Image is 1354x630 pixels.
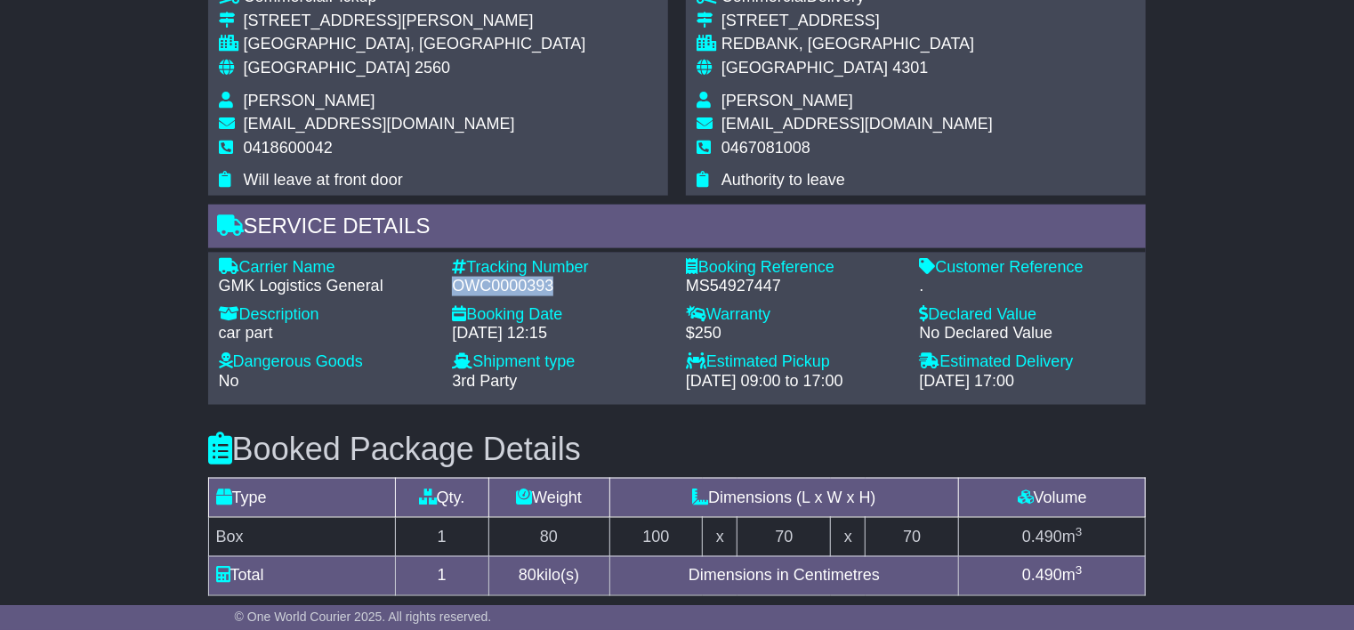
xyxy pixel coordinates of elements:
[920,324,1136,343] div: No Declared Value
[721,115,993,133] span: [EMAIL_ADDRESS][DOMAIN_NAME]
[244,92,375,109] span: [PERSON_NAME]
[219,258,435,278] div: Carrier Name
[244,139,333,157] span: 0418600042
[452,305,668,325] div: Booking Date
[244,171,403,189] span: Will leave at front door
[686,258,902,278] div: Booking Reference
[609,478,959,517] td: Dimensions (L x W x H)
[866,517,959,556] td: 70
[959,556,1146,595] td: m
[920,305,1136,325] div: Declared Value
[244,59,410,77] span: [GEOGRAPHIC_DATA]
[609,556,959,595] td: Dimensions in Centimetres
[415,59,450,77] span: 2560
[219,305,435,325] div: Description
[395,478,488,517] td: Qty.
[452,258,668,278] div: Tracking Number
[892,59,928,77] span: 4301
[488,517,609,556] td: 80
[1076,564,1083,577] sup: 3
[208,432,1147,467] h3: Booked Package Details
[721,59,888,77] span: [GEOGRAPHIC_DATA]
[959,478,1146,517] td: Volume
[920,277,1136,296] div: .
[737,517,831,556] td: 70
[219,352,435,372] div: Dangerous Goods
[686,352,902,372] div: Estimated Pickup
[208,517,395,556] td: Box
[721,92,853,109] span: [PERSON_NAME]
[721,171,845,189] span: Authority to leave
[721,139,810,157] span: 0467081008
[1022,567,1062,585] span: 0.490
[831,517,866,556] td: x
[208,556,395,595] td: Total
[235,610,492,624] span: © One World Courier 2025. All rights reserved.
[219,277,435,296] div: GMK Logistics General
[452,352,668,372] div: Shipment type
[920,352,1136,372] div: Estimated Delivery
[609,517,703,556] td: 100
[208,205,1147,253] div: Service Details
[686,277,902,296] div: MS54927447
[452,324,668,343] div: [DATE] 12:15
[208,478,395,517] td: Type
[686,372,902,392] div: [DATE] 09:00 to 17:00
[686,324,902,343] div: $250
[244,35,586,54] div: [GEOGRAPHIC_DATA], [GEOGRAPHIC_DATA]
[721,35,993,54] div: REDBANK, [GEOGRAPHIC_DATA]
[920,372,1136,392] div: [DATE] 17:00
[244,12,586,31] div: [STREET_ADDRESS][PERSON_NAME]
[219,324,435,343] div: car part
[395,517,488,556] td: 1
[519,567,536,585] span: 80
[219,372,239,390] span: No
[452,372,517,390] span: 3rd Party
[721,12,993,31] div: [STREET_ADDRESS]
[488,478,609,517] td: Weight
[959,517,1146,556] td: m
[920,258,1136,278] div: Customer Reference
[1022,528,1062,545] span: 0.490
[686,305,902,325] div: Warranty
[488,556,609,595] td: kilo(s)
[703,517,737,556] td: x
[1076,525,1083,538] sup: 3
[452,277,668,296] div: OWC0000393
[244,115,515,133] span: [EMAIL_ADDRESS][DOMAIN_NAME]
[395,556,488,595] td: 1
